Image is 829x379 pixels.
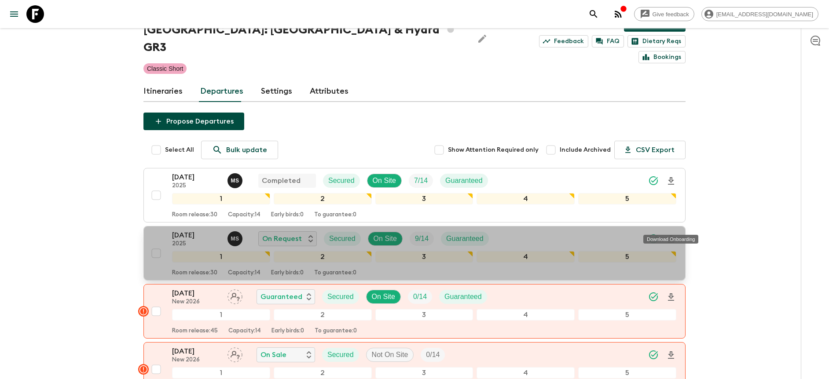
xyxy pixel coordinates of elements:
[201,141,278,159] a: Bulk update
[666,350,676,361] svg: Download Onboarding
[375,251,473,262] div: 3
[227,231,244,246] button: MS
[231,235,239,242] p: M S
[172,299,220,306] p: New 2026
[226,145,267,155] p: Bulk update
[271,328,304,335] p: Early birds: 0
[368,232,403,246] div: On Site
[409,174,433,188] div: Trip Fill
[314,211,356,219] p: To guarantee: 0
[172,328,218,335] p: Room release: 45
[228,270,260,277] p: Capacity: 14
[578,367,676,379] div: 5
[415,233,429,244] p: 9 / 14
[143,113,244,130] button: Propose Departures
[227,350,242,357] span: Assign pack leader
[323,174,360,188] div: Secured
[477,251,575,262] div: 4
[172,193,270,204] div: 1
[328,175,355,186] p: Secured
[578,193,676,204] div: 5
[261,81,292,102] a: Settings
[375,193,473,204] div: 3
[228,211,260,219] p: Capacity: 14
[143,81,183,102] a: Itineraries
[310,81,348,102] a: Attributes
[448,146,539,154] span: Show Attention Required only
[274,193,372,204] div: 2
[648,350,659,360] svg: Synced Successfully
[375,309,473,321] div: 3
[147,64,183,73] p: Classic Short
[227,176,244,183] span: Magda Sotiriadis
[172,241,220,248] p: 2025
[172,309,270,321] div: 1
[172,270,217,277] p: Room release: 30
[648,11,694,18] span: Give feedback
[172,367,270,379] div: 1
[578,309,676,321] div: 5
[648,175,659,186] svg: Synced Successfully
[408,290,432,304] div: Trip Fill
[324,232,361,246] div: Secured
[172,288,220,299] p: [DATE]
[372,292,395,302] p: On Site
[374,233,397,244] p: On Site
[172,172,220,182] p: [DATE]
[643,235,698,244] div: Download Onboarding
[262,233,302,244] p: On Request
[410,232,434,246] div: Trip Fill
[701,7,818,21] div: [EMAIL_ADDRESS][DOMAIN_NAME]
[578,251,676,262] div: 5
[477,193,575,204] div: 4
[413,292,427,302] p: 0 / 14
[426,350,440,360] p: 0 / 14
[614,141,686,159] button: CSV Export
[327,350,354,360] p: Secured
[314,270,356,277] p: To guarantee: 0
[227,234,244,241] span: Magda Sotiriadis
[260,292,302,302] p: Guaranteed
[366,290,401,304] div: On Site
[172,211,217,219] p: Room release: 30
[262,175,301,186] p: Completed
[172,251,270,262] div: 1
[445,175,483,186] p: Guaranteed
[560,146,611,154] span: Include Archived
[634,7,694,21] a: Give feedback
[274,367,372,379] div: 2
[539,35,588,47] a: Feedback
[414,175,428,186] p: 7 / 14
[373,175,396,186] p: On Site
[165,146,194,154] span: Select All
[200,81,243,102] a: Departures
[421,348,445,362] div: Trip Fill
[648,292,659,302] svg: Synced Successfully
[666,176,676,186] svg: Download Onboarding
[666,292,676,302] svg: Download Onboarding
[327,292,354,302] p: Secured
[367,174,402,188] div: On Site
[143,284,686,339] button: [DATE]New 2026Assign pack leaderGuaranteedSecuredOn SiteTrip FillGuaranteed12345Room release:45Ca...
[638,51,686,63] a: Bookings
[228,328,261,335] p: Capacity: 14
[322,348,359,362] div: Secured
[366,348,414,362] div: Not On Site
[172,346,220,357] p: [DATE]
[477,367,575,379] div: 4
[627,35,686,47] a: Dietary Reqs
[375,367,473,379] div: 3
[274,309,372,321] div: 2
[372,350,408,360] p: Not On Site
[444,292,482,302] p: Guaranteed
[322,290,359,304] div: Secured
[446,233,484,244] p: Guaranteed
[592,35,624,47] a: FAQ
[712,11,818,18] span: [EMAIL_ADDRESS][DOMAIN_NAME]
[315,328,357,335] p: To guarantee: 0
[271,211,304,219] p: Early birds: 0
[5,5,23,23] button: menu
[172,182,220,189] p: 2025
[271,270,304,277] p: Early birds: 0
[329,233,356,244] p: Secured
